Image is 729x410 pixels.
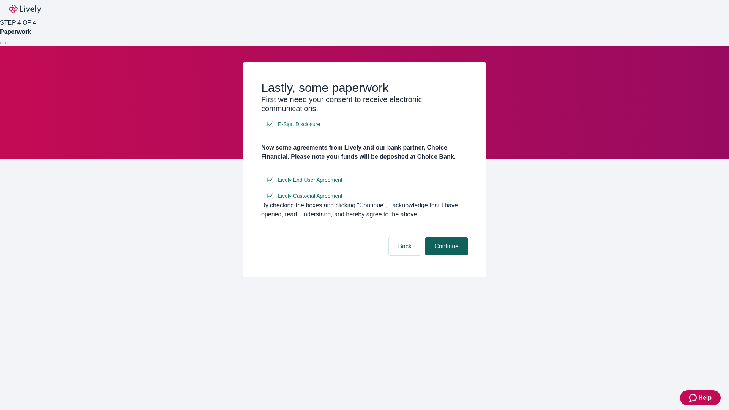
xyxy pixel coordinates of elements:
button: Continue [425,237,468,255]
svg: Zendesk support icon [689,393,698,402]
span: Lively Custodial Agreement [278,192,342,200]
img: Lively [9,5,41,14]
h3: First we need your consent to receive electronic communications. [261,95,468,113]
h4: Now some agreements from Lively and our bank partner, Choice Financial. Please note your funds wi... [261,143,468,161]
h2: Lastly, some paperwork [261,80,468,95]
span: Lively End User Agreement [278,176,342,184]
a: e-sign disclosure document [276,120,322,129]
button: Back [389,237,421,255]
div: By checking the boxes and clicking “Continue", I acknowledge that I have opened, read, understand... [261,201,468,219]
button: Zendesk support iconHelp [680,390,721,405]
a: e-sign disclosure document [276,175,344,185]
a: e-sign disclosure document [276,191,344,201]
span: E-Sign Disclosure [278,120,320,128]
span: Help [698,393,712,402]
